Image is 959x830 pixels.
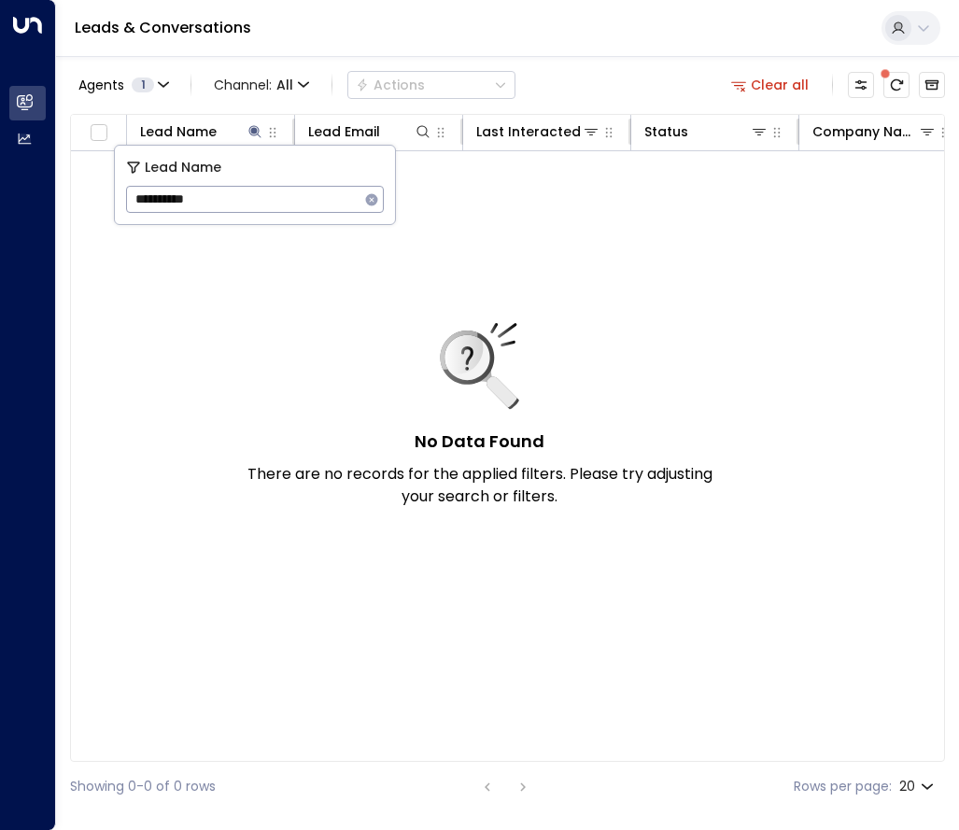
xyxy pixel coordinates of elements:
nav: pagination navigation [475,775,535,798]
button: Actions [347,71,515,99]
span: Toggle select all [87,121,110,145]
div: Lead Email [308,120,380,143]
button: Agents1 [70,72,176,98]
div: Showing 0-0 of 0 rows [70,777,216,796]
span: There are new threads available. Refresh the grid to view the latest updates. [883,72,910,98]
p: There are no records for the applied filters. Please try adjusting your search or filters. [247,463,713,508]
div: Last Interacted [476,120,581,143]
div: Status [644,120,688,143]
a: Leads & Conversations [75,17,251,38]
div: 20 [899,773,938,800]
div: Lead Name [140,120,217,143]
span: Lead Name [145,157,221,178]
span: Channel: [206,72,317,98]
div: Button group with a nested menu [347,71,515,99]
div: Lead Email [308,120,432,143]
button: Channel:All [206,72,317,98]
div: Company Name [812,120,937,143]
div: Company Name [812,120,918,143]
label: Rows per page: [794,777,892,796]
div: Status [644,120,769,143]
button: Customize [848,72,874,98]
div: Lead Name [140,120,264,143]
h5: No Data Found [415,429,544,454]
button: Archived Leads [919,72,945,98]
div: Actions [356,77,425,93]
span: Agents [78,78,124,91]
span: All [276,77,293,92]
div: Last Interacted [476,120,600,143]
button: Clear all [724,72,817,98]
span: 1 [132,77,154,92]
